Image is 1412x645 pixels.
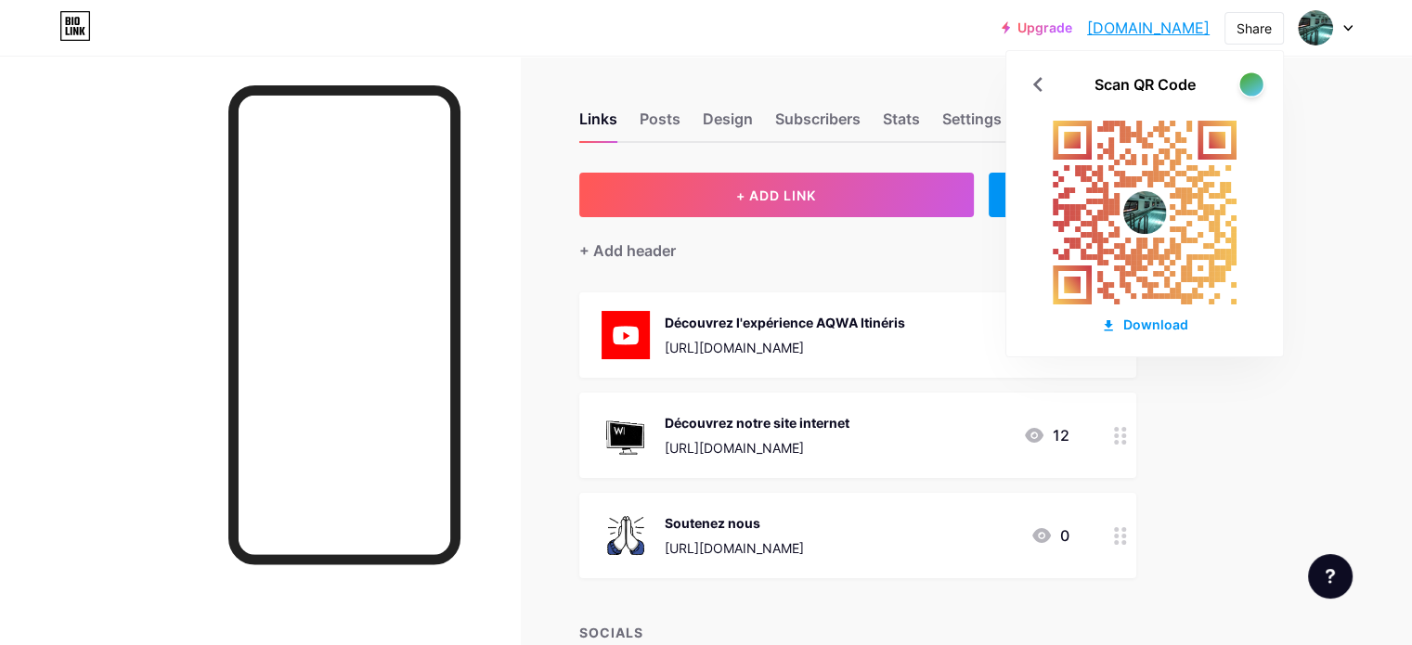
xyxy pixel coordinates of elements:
div: Soutenez nous [665,513,804,533]
div: Découvrez l'expérience AQWA Itinéris [665,313,905,332]
div: + ADD EMBED [989,173,1136,217]
div: Download [1101,315,1188,334]
div: [URL][DOMAIN_NAME] [665,438,849,458]
div: Settings [942,108,1002,141]
button: + ADD LINK [579,173,974,217]
div: + Add header [579,239,676,262]
a: Upgrade [1002,20,1072,35]
img: Jonathan HAUTOT [1298,10,1333,45]
span: + ADD LINK [736,187,816,203]
img: Découvrez l'expérience AQWA Itinéris [602,311,650,359]
div: Links [579,108,617,141]
div: Stats [883,108,920,141]
div: Share [1237,19,1272,38]
div: Design [703,108,753,141]
div: SOCIALS [579,623,1136,642]
div: [URL][DOMAIN_NAME] [665,538,804,558]
div: 12 [1023,424,1069,446]
img: Découvrez notre site internet [602,411,650,459]
div: 0 [1030,524,1069,547]
div: [URL][DOMAIN_NAME] [665,338,905,357]
div: Scan QR Code [1095,73,1196,96]
a: [DOMAIN_NAME] [1087,17,1210,39]
div: Subscribers [775,108,861,141]
div: Découvrez notre site internet [665,413,849,432]
div: Posts [640,108,680,141]
img: Soutenez nous [602,511,650,560]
